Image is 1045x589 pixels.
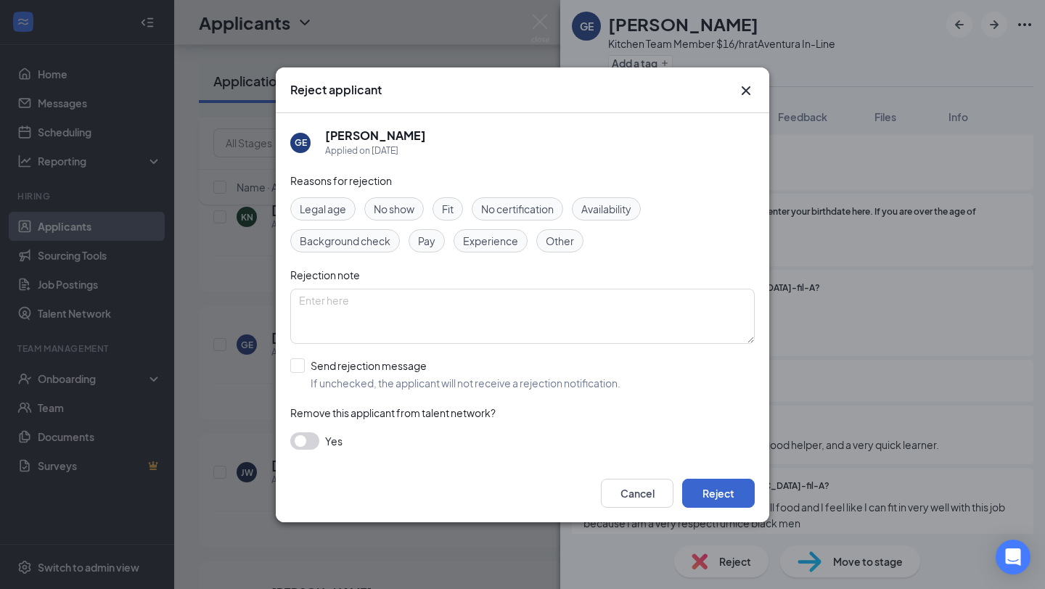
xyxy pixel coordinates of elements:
span: Other [546,233,574,249]
span: No show [374,201,414,217]
button: Cancel [601,479,673,508]
div: Applied on [DATE] [325,144,426,158]
h5: [PERSON_NAME] [325,128,426,144]
svg: Cross [737,82,755,99]
span: Rejection note [290,268,360,281]
span: Remove this applicant from talent network? [290,406,496,419]
button: Close [737,82,755,99]
span: Availability [581,201,631,217]
h3: Reject applicant [290,82,382,98]
span: No certification [481,201,554,217]
div: Open Intercom Messenger [996,540,1030,574]
span: Pay [418,233,435,249]
span: Background check [300,233,390,249]
span: Legal age [300,201,346,217]
button: Reject [682,479,755,508]
span: Fit [442,201,454,217]
div: GE [295,136,307,149]
span: Reasons for rejection [290,174,392,187]
span: Yes [325,432,343,450]
span: Experience [463,233,518,249]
